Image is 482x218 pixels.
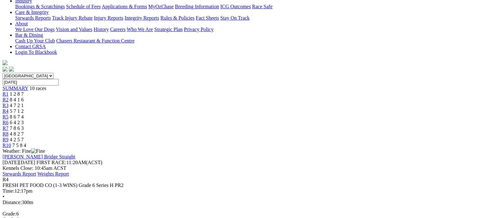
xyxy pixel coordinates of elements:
span: Grade: [3,211,16,216]
a: Care & Integrity [15,10,49,15]
a: ICG Outcomes [220,4,251,9]
img: facebook.svg [3,67,8,72]
div: Bar & Dining [15,38,479,44]
a: Chasers Restaurant & Function Centre [56,38,134,43]
span: • [3,194,4,199]
div: About [15,27,479,32]
a: Rules & Policies [160,15,195,21]
div: FRESH PET FOOD CO (1-3 WINS) Grade 6 Series H PR2 [3,183,479,188]
span: 7 5 8 4 [12,143,26,148]
input: Select date [3,79,59,86]
a: Track Injury Rebate [52,15,93,21]
a: Bar & Dining [15,32,43,38]
a: Fact Sheets [196,15,219,21]
span: 4 8 2 7 [10,131,24,137]
span: 1 2 8 7 [10,91,24,97]
a: R8 [3,131,9,137]
span: 6 4 2 3 [10,120,24,125]
a: Stay On Track [220,15,249,21]
a: SUMMARY [3,86,28,91]
img: Fine [31,148,45,154]
a: Weights Report [37,171,69,176]
a: Stewards Reports [15,15,51,21]
a: Strategic Plan [154,27,183,32]
a: Contact GRSA [15,44,46,49]
span: Weather: Fine [3,148,45,154]
a: R4 [3,108,9,114]
span: R4 [3,177,9,182]
span: 8 6 7 4 [10,114,24,119]
a: Vision and Values [56,27,92,32]
span: [DATE] [3,160,19,165]
a: Integrity Reports [125,15,159,21]
a: Schedule of Fees [66,4,100,9]
div: 300m [3,200,479,205]
img: logo-grsa-white.png [3,60,8,65]
a: R1 [3,91,9,97]
a: Injury Reports [94,15,123,21]
a: History [93,27,109,32]
span: 11:20AM(ACST) [36,160,102,165]
span: [DATE] [3,160,35,165]
a: We Love Our Dogs [15,27,55,32]
a: Login To Blackbook [15,49,57,55]
a: Who We Are [127,27,153,32]
div: Industry [15,4,479,10]
span: 8 4 1 6 [10,97,24,102]
a: Breeding Information [175,4,219,9]
span: 4 2 5 7 [10,137,24,142]
a: Privacy Policy [184,27,214,32]
span: FIRST RACE: [36,160,66,165]
a: R9 [3,137,9,142]
a: MyOzChase [148,4,174,9]
div: 12:17pm [3,188,479,194]
span: Time: [3,188,15,194]
img: twitter.svg [9,67,14,72]
div: Kennels Close: 10:45am ACST [3,165,479,171]
a: Bookings & Scratchings [15,4,65,9]
a: R5 [3,114,9,119]
a: [PERSON_NAME] Bridge Straight [3,154,75,159]
a: R3 [3,103,9,108]
span: 10 races [29,86,46,91]
a: R7 [3,125,9,131]
a: R6 [3,120,9,125]
div: 6 [3,211,479,217]
div: Care & Integrity [15,15,479,21]
a: About [15,21,28,26]
a: Applications & Forms [102,4,147,9]
span: 4 7 2 1 [10,103,24,108]
span: Distance: [3,200,22,205]
a: Careers [110,27,125,32]
a: Stewards Report [3,171,36,176]
a: Race Safe [252,4,272,9]
a: R2 [3,97,9,102]
a: Cash Up Your Club [15,38,55,43]
span: 5 7 1 2 [10,108,24,114]
a: R10 [3,143,11,148]
span: 7 8 6 3 [10,125,24,131]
